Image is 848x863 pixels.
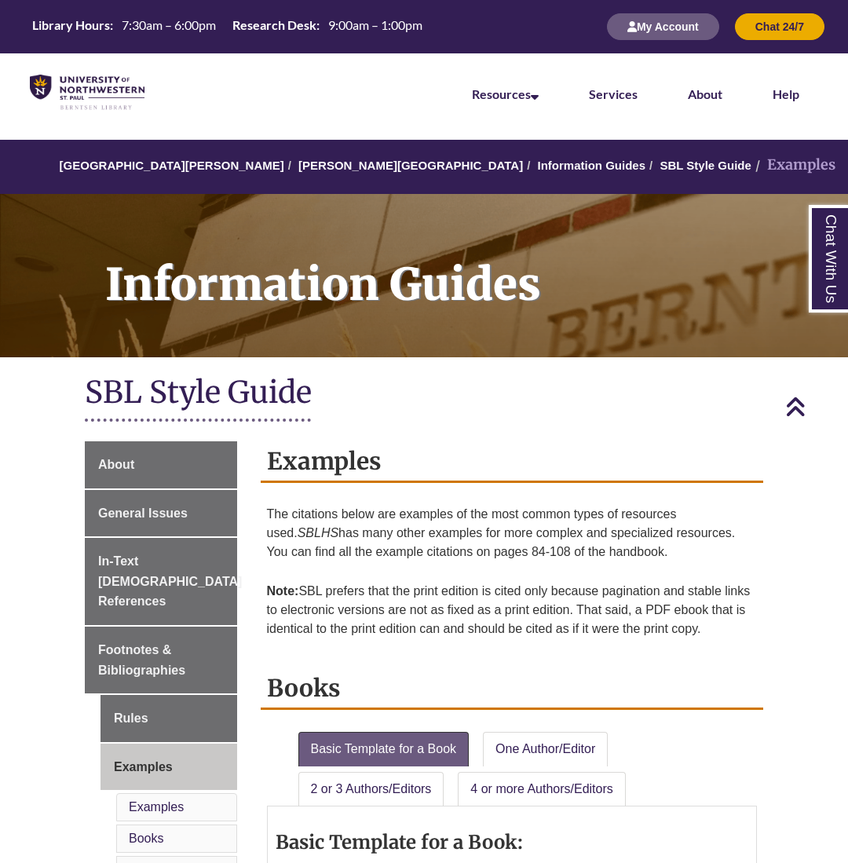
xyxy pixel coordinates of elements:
[98,506,188,520] span: General Issues
[607,13,719,40] button: My Account
[458,772,625,806] a: 4 or more Authors/Editors
[298,772,444,806] a: 2 or 3 Authors/Editors
[85,373,763,415] h1: SBL Style Guide
[735,13,824,40] button: Chat 24/7
[688,86,722,101] a: About
[735,20,824,33] a: Chat 24/7
[538,159,646,172] a: Information Guides
[483,732,608,766] a: One Author/Editor
[607,20,719,33] a: My Account
[98,643,185,677] span: Footnotes & Bibliographies
[773,86,799,101] a: Help
[26,16,115,34] th: Library Hours:
[785,396,844,417] a: Back to Top
[267,499,758,568] p: The citations below are examples of the most common types of resources used. has many other examp...
[85,490,237,537] a: General Issues
[261,668,764,710] h2: Books
[589,86,638,101] a: Services
[472,86,539,101] a: Resources
[261,441,764,483] h2: Examples
[88,194,848,337] h1: Information Guides
[267,576,758,645] p: SBL prefers that the print edition is cited only because pagination and stable links to electroni...
[267,584,299,598] strong: Note:
[26,16,429,38] a: Hours Today
[276,830,523,854] strong: Basic Template for a Book:
[85,441,237,488] a: About
[129,800,184,814] a: Examples
[298,732,470,766] a: Basic Template for a Book
[101,695,237,742] a: Rules
[26,16,429,36] table: Hours Today
[122,17,216,32] span: 7:30am – 6:00pm
[30,75,144,111] img: UNWSP Library Logo
[298,159,523,172] a: [PERSON_NAME][GEOGRAPHIC_DATA]
[60,159,284,172] a: [GEOGRAPHIC_DATA][PERSON_NAME]
[129,832,163,845] a: Books
[85,627,237,693] a: Footnotes & Bibliographies
[98,458,134,471] span: About
[98,554,242,608] span: In-Text [DEMOGRAPHIC_DATA] References
[298,526,338,539] em: SBLHS
[226,16,322,34] th: Research Desk:
[751,154,835,177] li: Examples
[101,744,237,791] a: Examples
[85,538,237,625] a: In-Text [DEMOGRAPHIC_DATA] References
[328,17,422,32] span: 9:00am – 1:00pm
[660,159,751,172] a: SBL Style Guide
